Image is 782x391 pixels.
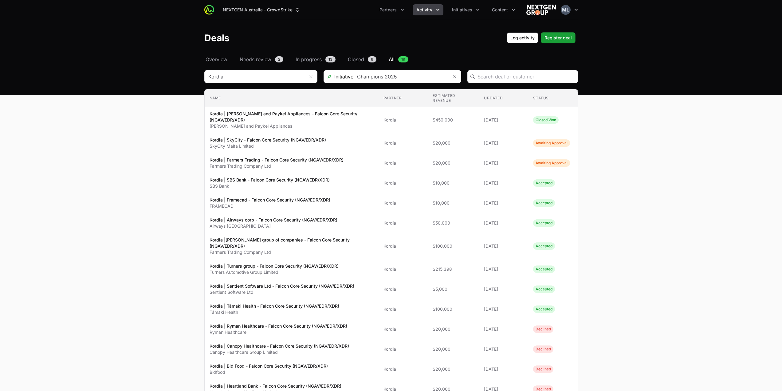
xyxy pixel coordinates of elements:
a: Overview [204,56,229,63]
p: Kordia | Heartland Bank - Falcon Core Security (NGAV/EDR/XDR) [210,383,341,389]
span: 19 [398,56,408,62]
span: Log activity [510,34,535,42]
th: Updated [479,90,528,107]
a: In progress13 [294,56,337,63]
span: Partners [379,7,397,13]
div: Supplier switch menu [219,4,304,15]
button: Register deal [541,32,576,43]
p: Canopy Healthcare Group Limited [210,349,349,355]
button: Initiatives [448,4,483,15]
span: 2 [275,56,283,62]
button: Partners [376,4,408,15]
span: Kordia [383,117,423,123]
a: Needs review2 [238,56,285,63]
span: $10,000 [433,180,474,186]
p: Tāmaki Health [210,309,339,315]
div: Content menu [488,4,519,15]
span: [DATE] [484,117,523,123]
span: Kordia [383,346,423,352]
span: Kordia [383,286,423,292]
span: Content [492,7,508,13]
p: Kordia | [PERSON_NAME] and Paykel Appliances - Falcon Core Security (NGAV/EDR/XDR) [210,111,374,123]
span: [DATE] [484,200,523,206]
p: Kordia | Bid Food - Falcon Core Security (NGAV/EDR/XDR) [210,363,328,369]
th: Partner [379,90,428,107]
span: In progress [296,56,322,63]
button: Activity [413,4,443,15]
span: [DATE] [484,306,523,312]
p: FRAMECAD [210,203,330,209]
span: [DATE] [484,140,523,146]
a: Closed6 [347,56,378,63]
div: Primary actions [507,32,576,43]
span: $100,000 [433,243,474,249]
span: $50,000 [433,220,474,226]
span: $100,000 [433,306,474,312]
p: Turners Automotive Group Limited [210,269,339,275]
p: SBS Bank [210,183,330,189]
span: Register deal [544,34,572,42]
p: Kordia | Turners group - Falcon Core Security (NGAV/EDR/XDR) [210,263,339,269]
span: 13 [325,56,336,62]
p: Kordia | SkyCity - Falcon Core Security (NGAV/EDR/XDR) [210,137,326,143]
span: $20,000 [433,326,474,332]
span: All [389,56,395,63]
span: Closed [348,56,364,63]
p: Kordia | Ryman Healthcare - Falcon Core Security (NGAV/EDR/XDR) [210,323,347,329]
p: Airways [GEOGRAPHIC_DATA] [210,223,337,229]
span: Kordia [383,160,423,166]
p: Bidfood [210,369,328,375]
p: Farmers Trading Company Ltd [210,249,374,255]
input: Search partner [205,70,305,83]
button: Remove [449,70,461,83]
p: Kordia |[PERSON_NAME] group of companies - Falcon Core Security (NGAV/EDR/XDR) [210,237,374,249]
button: NEXTGEN Australia - CrowdStrike [219,4,304,15]
button: Remove [305,70,317,83]
div: Initiatives menu [448,4,483,15]
span: 6 [368,56,376,62]
span: [DATE] [484,243,523,249]
p: Kordia | Canopy Healthcare - Falcon Core Security (NGAV/EDR/XDR) [210,343,349,349]
span: $10,000 [433,200,474,206]
span: Kordia [383,243,423,249]
p: Kordia | SBS Bank - Falcon Core Security (NGAV/EDR/XDR) [210,177,330,183]
h1: Deals [204,32,230,43]
span: $5,000 [433,286,474,292]
span: Activity [416,7,432,13]
p: [PERSON_NAME] and Paykel Appliances [210,123,374,129]
span: [DATE] [484,366,523,372]
button: Content [488,4,519,15]
p: Ryman Healthcare [210,329,347,335]
button: Log activity [507,32,538,43]
span: [DATE] [484,220,523,226]
p: Kordia | Tāmaki Health - Falcon Core Security (NGAV/EDR/XDR) [210,303,339,309]
span: [DATE] [484,160,523,166]
span: $20,000 [433,160,474,166]
span: $20,000 [433,346,474,352]
span: Needs review [240,56,271,63]
span: Kordia [383,220,423,226]
span: Kordia [383,180,423,186]
span: Kordia [383,200,423,206]
p: Kordia | Sentient Software Ltd - Falcon Core Security (NGAV/EDR/XDR) [210,283,354,289]
input: Search deal or customer [477,73,574,80]
img: Mustafa Larki [561,5,571,15]
input: Search initiatives [353,70,449,83]
span: [DATE] [484,346,523,352]
span: Kordia [383,366,423,372]
span: Overview [206,56,227,63]
span: [DATE] [484,266,523,272]
a: All19 [387,56,410,63]
img: ActivitySource [204,5,214,15]
nav: Deals navigation [204,56,578,63]
span: [DATE] [484,326,523,332]
span: $20,000 [433,366,474,372]
p: Farmers Trading Company Ltd [210,163,344,169]
span: $450,000 [433,117,474,123]
span: Kordia [383,140,423,146]
span: Initiative [324,73,353,80]
div: Main navigation [214,4,519,15]
span: $215,398 [433,266,474,272]
span: Kordia [383,306,423,312]
span: Initiatives [452,7,472,13]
